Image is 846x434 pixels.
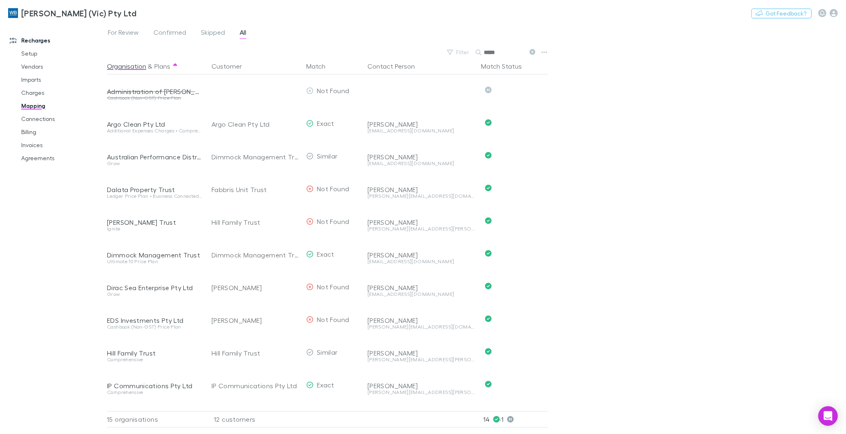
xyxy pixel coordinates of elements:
div: Hill Family Trust [211,206,300,239]
div: Dimmock Management Trust [107,251,202,259]
img: William Buck (Vic) Pty Ltd's Logo [8,8,18,18]
div: Ledger Price Plan • Business Connected Ledger [107,194,202,199]
span: Not Found [317,185,349,192]
span: Not Found [317,315,349,323]
div: [PERSON_NAME] [211,304,300,337]
div: [PERSON_NAME][EMAIL_ADDRESS][DOMAIN_NAME] [367,194,474,199]
button: Plans [154,58,170,74]
a: Connections [13,112,112,125]
div: 12 customers [205,411,303,427]
div: Dirac Sea Enterprise Pty Ltd [107,284,202,292]
a: Billing [13,125,112,139]
div: [PERSON_NAME][EMAIL_ADDRESS][PERSON_NAME][DOMAIN_NAME] [367,390,474,395]
svg: Confirmed [485,283,492,289]
div: Ultimate 10 Price Plan [107,259,202,264]
div: [PERSON_NAME] [367,153,474,161]
span: Not Found [317,87,349,94]
div: EDS Investments Pty Ltd [107,316,202,324]
h3: [PERSON_NAME] (Vic) Pty Ltd [21,8,136,18]
a: Imports [13,73,112,86]
button: Match [306,58,335,74]
div: Argo Clean Pty Ltd [211,108,300,141]
div: Dimmock Management Trust [211,141,300,173]
svg: Confirmed [485,315,492,322]
div: [PERSON_NAME][EMAIL_ADDRESS][PERSON_NAME][DOMAIN_NAME] [367,357,474,362]
svg: Confirmed [485,250,492,257]
div: 15 organisations [107,411,205,427]
button: Contact Person [367,58,425,74]
p: 14 · 1 [483,412,548,427]
div: [PERSON_NAME] [367,284,474,292]
div: Grow [107,161,202,166]
div: [PERSON_NAME] [211,271,300,304]
span: Skipped [201,28,225,39]
div: Grow [107,292,202,297]
a: Mapping [13,99,112,112]
button: Filter [443,47,474,57]
a: Vendors [13,60,112,73]
div: Cashbook (Non-GST) Price Plan [107,96,202,101]
a: Invoices [13,139,112,152]
div: [PERSON_NAME][EMAIL_ADDRESS][PERSON_NAME][DOMAIN_NAME] [367,226,474,231]
div: [PERSON_NAME] [367,316,474,324]
span: Exact [317,250,334,258]
span: Exact [317,381,334,389]
button: Organisation [107,58,146,74]
div: Comprehensive [107,390,202,395]
span: Not Found [317,283,349,291]
div: Additional Expenses Charges • Comprehensive [107,128,202,133]
div: [EMAIL_ADDRESS][DOMAIN_NAME] [367,292,474,297]
a: Charges [13,86,112,99]
svg: Confirmed [485,185,492,191]
div: IP Communications Pty Ltd [211,369,300,402]
div: [PERSON_NAME] [367,218,474,226]
svg: Confirmed [485,119,492,126]
div: [PERSON_NAME] [367,251,474,259]
div: Argo Clean Pty Ltd [107,120,202,128]
a: Agreements [13,152,112,165]
div: Open Intercom Messenger [818,406,838,426]
span: For Review [108,28,139,39]
div: & [107,58,202,74]
div: Cashbook (Non-GST) Price Plan [107,324,202,329]
div: Fabbris Unit Trust [211,173,300,206]
span: Exact [317,119,334,127]
div: [EMAIL_ADDRESS][DOMAIN_NAME] [367,259,474,264]
div: Australian Performance Distributors Pty Ltd [107,153,202,161]
svg: Confirmed [485,152,492,159]
a: Recharges [2,34,112,47]
svg: Confirmed [485,217,492,224]
div: [PERSON_NAME][EMAIL_ADDRESS][DOMAIN_NAME] [367,324,474,329]
div: Dimmock Management Trust [211,239,300,271]
div: Administration of [PERSON_NAME] [PERSON_NAME] [107,87,202,96]
div: [PERSON_NAME] [367,349,474,357]
div: IP Communications Pty Ltd [107,382,202,390]
div: [PERSON_NAME] Trust [107,218,202,226]
div: Ignite [107,226,202,231]
div: Hill Family Trust [107,349,202,357]
svg: Confirmed [485,381,492,387]
span: All [240,28,246,39]
svg: Confirmed [485,348,492,355]
a: [PERSON_NAME] (Vic) Pty Ltd [3,3,141,23]
div: Comprehensive [107,357,202,362]
button: Customer [211,58,252,74]
div: [PERSON_NAME] [367,186,474,194]
div: Hill Family Trust [211,337,300,369]
button: Match Status [481,58,532,74]
div: Dalata Property Trust [107,186,202,194]
a: Setup [13,47,112,60]
span: Not Found [317,217,349,225]
div: [EMAIL_ADDRESS][DOMAIN_NAME] [367,128,474,133]
span: Similar [317,152,338,160]
span: Similar [317,348,338,356]
button: Got Feedback? [751,9,812,18]
div: [PERSON_NAME] [367,382,474,390]
div: [EMAIL_ADDRESS][DOMAIN_NAME] [367,161,474,166]
div: [PERSON_NAME] [367,120,474,128]
span: Confirmed [154,28,186,39]
svg: Skipped [485,87,492,93]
